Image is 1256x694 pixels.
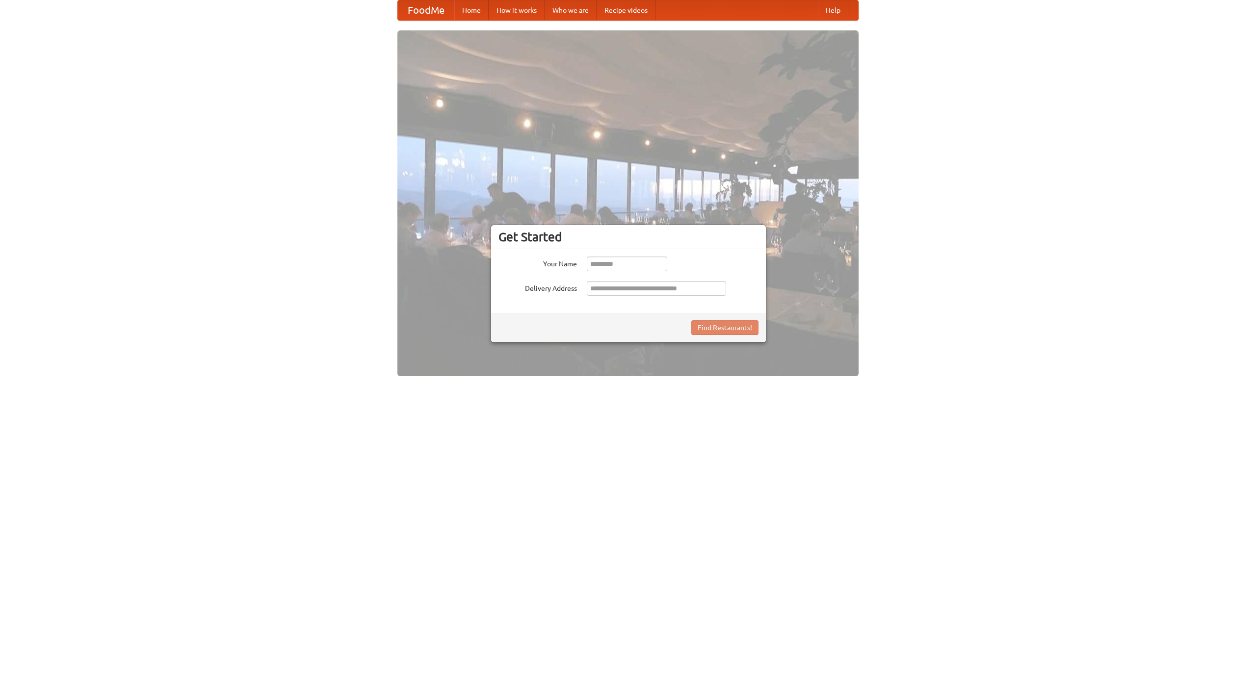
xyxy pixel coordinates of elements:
a: How it works [489,0,545,20]
a: FoodMe [398,0,454,20]
label: Your Name [498,257,577,269]
a: Who we are [545,0,597,20]
a: Recipe videos [597,0,655,20]
button: Find Restaurants! [691,320,759,335]
a: Help [818,0,848,20]
a: Home [454,0,489,20]
h3: Get Started [498,230,759,244]
label: Delivery Address [498,281,577,293]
